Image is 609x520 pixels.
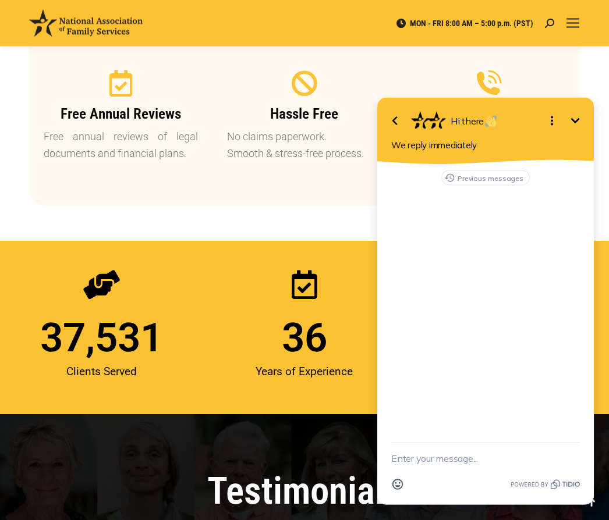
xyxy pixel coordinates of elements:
[209,358,401,386] div: Years of Experience
[44,129,198,163] p: Free annual reviews of legal documents and financial plans.
[362,86,609,520] iframe: Tidio Chat
[61,106,181,123] span: Free Annual Reviews
[282,318,327,358] span: 36
[29,10,143,37] img: National Association of Family Services
[395,18,533,29] span: MON - FRI 8:00 AM – 5:00 p.m. (PST)
[40,318,163,358] span: 37,531
[270,106,338,123] span: Hassle Free
[6,358,197,386] div: Clients Served
[566,16,580,30] a: Mobile menu icon
[227,129,381,163] p: No claims paperwork. Smooth & stress-free process.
